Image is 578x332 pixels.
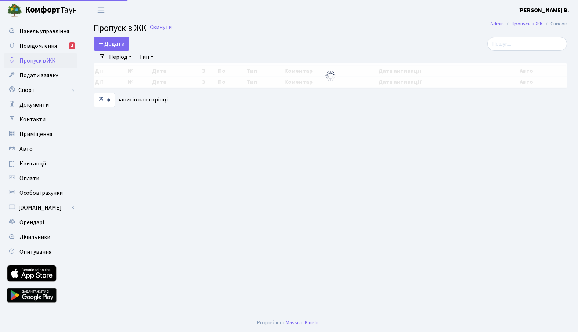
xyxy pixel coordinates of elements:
[94,37,129,51] a: Додати
[94,93,168,107] label: записів на сторінці
[325,70,336,82] img: Обробка...
[4,215,77,230] a: Орендарі
[4,156,77,171] a: Квитанції
[487,37,567,51] input: Пошук...
[19,130,52,138] span: Приміщення
[4,171,77,186] a: Оплати
[4,112,77,127] a: Контакти
[150,24,172,31] a: Скинути
[543,20,567,28] li: Список
[4,127,77,142] a: Приміщення
[4,68,77,83] a: Подати заявку
[286,319,320,326] a: Massive Kinetic
[512,20,543,28] a: Пропуск в ЖК
[19,71,58,79] span: Подати заявку
[4,39,77,53] a: Повідомлення2
[19,27,69,35] span: Панель управління
[19,233,50,241] span: Лічильники
[4,142,77,156] a: Авто
[4,83,77,97] a: Спорт
[19,174,39,182] span: Оплати
[98,40,124,48] span: Додати
[106,51,135,63] a: Період
[7,3,22,18] img: logo.png
[4,53,77,68] a: Пропуск в ЖК
[19,115,46,124] span: Контакти
[4,230,77,244] a: Лічильники
[136,51,156,63] a: Тип
[19,189,63,197] span: Особові рахунки
[25,4,77,17] span: Таун
[94,22,147,35] span: Пропуск в ЖК
[25,4,60,16] b: Комфорт
[490,20,504,28] a: Admin
[4,186,77,200] a: Особові рахунки
[19,160,46,168] span: Квитанції
[19,248,51,256] span: Опитування
[518,6,569,15] a: [PERSON_NAME] В.
[19,42,57,50] span: Повідомлення
[19,218,44,226] span: Орендарі
[94,93,115,107] select: записів на сторінці
[4,97,77,112] a: Документи
[518,6,569,14] b: [PERSON_NAME] В.
[92,4,110,16] button: Переключити навігацію
[4,200,77,215] a: [DOMAIN_NAME]
[257,319,321,327] div: Розроблено .
[19,101,49,109] span: Документи
[69,42,75,49] div: 2
[19,57,55,65] span: Пропуск в ЖК
[4,24,77,39] a: Панель управління
[479,16,578,32] nav: breadcrumb
[4,244,77,259] a: Опитування
[19,145,33,153] span: Авто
